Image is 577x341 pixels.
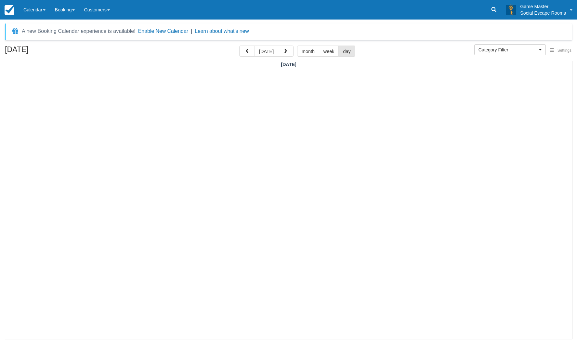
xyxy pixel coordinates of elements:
div: A new Booking Calendar experience is available! [22,27,136,35]
img: checkfront-main-nav-mini-logo.png [5,5,14,15]
span: | [191,28,192,34]
button: Category Filter [474,44,546,55]
span: Category Filter [479,47,537,53]
button: Settings [546,46,575,55]
button: Enable New Calendar [138,28,188,34]
button: month [297,46,319,57]
h2: [DATE] [5,46,87,58]
p: Social Escape Rooms [520,10,566,16]
p: Game Master [520,3,566,10]
a: Learn about what's new [195,28,249,34]
span: [DATE] [281,62,296,67]
button: day [338,46,355,57]
button: [DATE] [255,46,278,57]
button: week [319,46,339,57]
span: Settings [557,48,571,53]
img: A3 [506,5,516,15]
